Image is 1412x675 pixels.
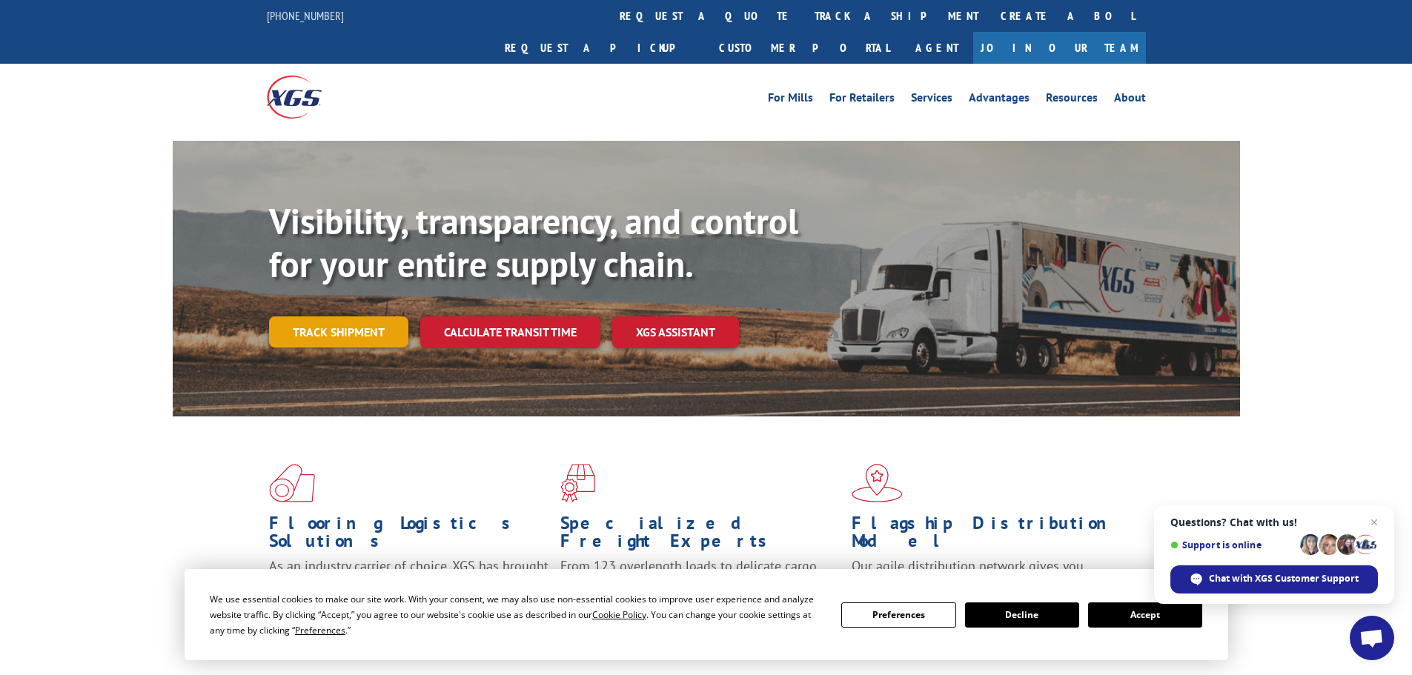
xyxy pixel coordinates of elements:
span: Cookie Policy [592,608,646,621]
img: xgs-icon-focused-on-flooring-red [560,464,595,502]
a: About [1114,92,1146,108]
span: Our agile distribution network gives you nationwide inventory management on demand. [852,557,1124,592]
a: Services [911,92,952,108]
span: Chat with XGS Customer Support [1170,565,1378,593]
button: Decline [965,602,1079,628]
p: From 123 overlength loads to delicate cargo, our experienced staff knows the best way to move you... [560,557,841,623]
a: [PHONE_NUMBER] [267,8,344,23]
div: Cookie Consent Prompt [185,569,1228,660]
h1: Specialized Freight Experts [560,514,841,557]
span: Chat with XGS Customer Support [1209,572,1359,585]
a: Join Our Team [973,32,1146,64]
a: Advantages [969,92,1030,108]
span: Preferences [295,624,345,636]
button: Accept [1088,602,1202,628]
a: For Mills [768,92,813,108]
a: Open chat [1350,616,1394,660]
a: Track shipment [269,316,408,348]
a: Request a pickup [494,32,708,64]
img: xgs-icon-flagship-distribution-model-red [852,464,903,502]
a: Calculate transit time [420,316,600,348]
h1: Flagship Distribution Model [852,514,1132,557]
b: Visibility, transparency, and control for your entire supply chain. [269,198,798,287]
span: As an industry carrier of choice, XGS has brought innovation and dedication to flooring logistics... [269,557,548,610]
a: Agent [901,32,973,64]
h1: Flooring Logistics Solutions [269,514,549,557]
img: xgs-icon-total-supply-chain-intelligence-red [269,464,315,502]
a: For Retailers [829,92,895,108]
a: Customer Portal [708,32,901,64]
span: Support is online [1170,539,1295,551]
div: We use essential cookies to make our site work. With your consent, we may also use non-essential ... [210,591,823,638]
button: Preferences [841,602,955,628]
a: Resources [1046,92,1098,108]
a: XGS ASSISTANT [612,316,739,348]
span: Questions? Chat with us! [1170,516,1378,528]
